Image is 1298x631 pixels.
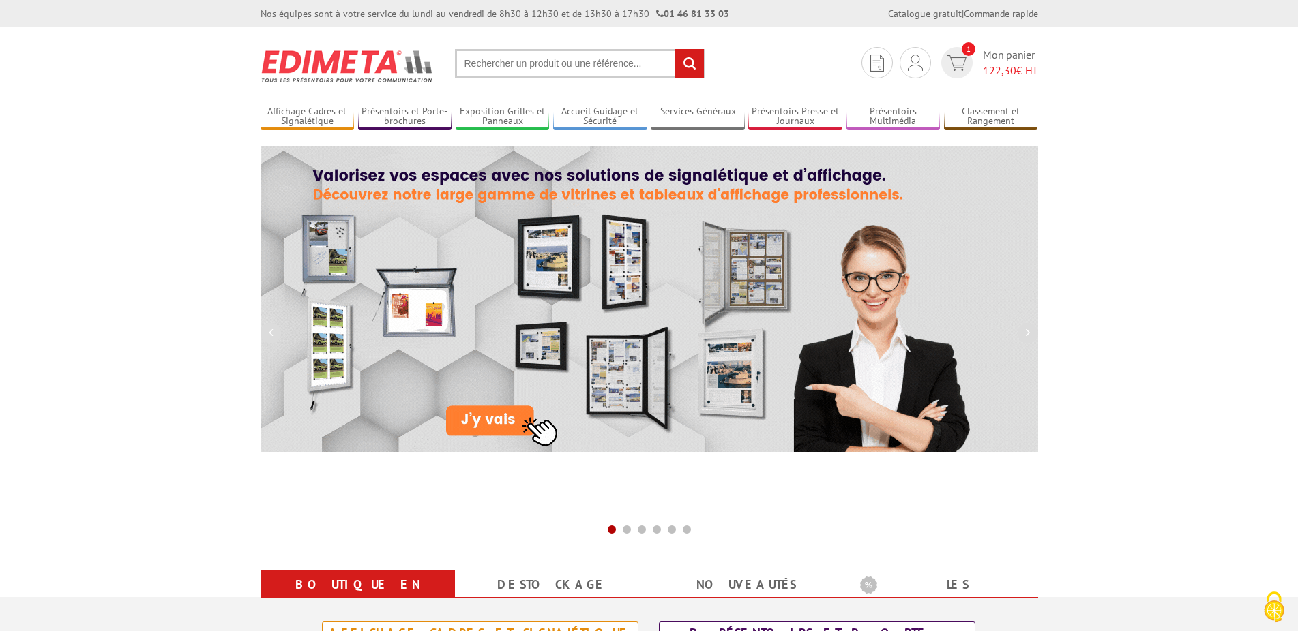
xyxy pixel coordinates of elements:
[471,572,633,597] a: Destockage
[938,47,1038,78] a: devis rapide 1 Mon panier 122,30€ HT
[261,7,729,20] div: Nos équipes sont à votre service du lundi au vendredi de 8h30 à 12h30 et de 13h30 à 17h30
[962,42,975,56] span: 1
[358,106,452,128] a: Présentoirs et Porte-brochures
[277,572,439,621] a: Boutique en ligne
[456,106,550,128] a: Exposition Grilles et Panneaux
[888,7,1038,20] div: |
[964,7,1038,20] a: Commande rapide
[860,572,1031,600] b: Les promotions
[261,41,434,91] img: Présentoir, panneau, stand - Edimeta - PLV, affichage, mobilier bureau, entreprise
[666,572,827,597] a: nouveautés
[983,63,1038,78] span: € HT
[860,572,1022,621] a: Les promotions
[888,7,962,20] a: Catalogue gratuit
[947,55,967,71] img: devis rapide
[870,55,884,72] img: devis rapide
[553,106,647,128] a: Accueil Guidage et Sécurité
[748,106,842,128] a: Présentoirs Presse et Journaux
[675,49,704,78] input: rechercher
[983,47,1038,78] span: Mon panier
[908,55,923,71] img: devis rapide
[656,7,729,20] strong: 01 46 81 33 03
[651,106,745,128] a: Services Généraux
[455,49,705,78] input: Rechercher un produit ou une référence...
[983,63,1016,77] span: 122,30
[944,106,1038,128] a: Classement et Rangement
[846,106,941,128] a: Présentoirs Multimédia
[1257,590,1291,624] img: Cookies (fenêtre modale)
[1250,585,1298,631] button: Cookies (fenêtre modale)
[261,106,355,128] a: Affichage Cadres et Signalétique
